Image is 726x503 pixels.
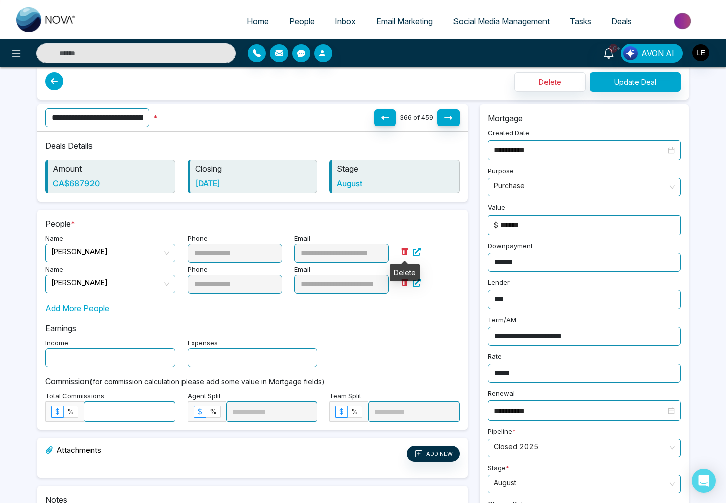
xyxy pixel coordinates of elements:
span: Closed 2025 [494,439,675,457]
img: User Avatar [692,44,709,61]
label: Value [488,203,505,215]
small: (for commission calculation please add some value in Mortgage fields) [89,377,325,386]
label: Term/AM [488,315,516,327]
span: % [351,407,358,416]
label: Email [294,265,310,275]
a: 10+ [597,44,621,61]
label: Downpayment [488,241,533,253]
a: Home [237,12,279,31]
span: Inbox [335,16,356,26]
p: Deals Details [45,140,460,152]
span: Home [247,16,269,26]
span: AVON AI [641,47,674,59]
label: Lender [488,278,510,290]
label: Agent Split [188,391,221,401]
label: Renewal [488,389,515,401]
label: Income [45,338,68,348]
a: Inbox [325,12,366,31]
div: Delete [390,264,420,281]
img: Nova CRM Logo [16,7,76,32]
label: Phone [188,265,208,275]
p: Commission [45,375,460,387]
span: August [494,475,675,493]
label: Created Date [488,128,529,140]
label: Purpose [488,166,514,178]
span: $ [55,407,60,416]
p: People [45,218,460,230]
span: Add More People [45,302,109,314]
label: Team Split [329,391,361,401]
button: Update Deal [590,72,681,92]
a: Tasks [560,12,601,31]
a: Email Marketing [366,12,443,31]
label: Stage [488,463,509,475]
button: ADD NEW [407,446,460,462]
p: Amount [53,163,170,175]
label: Email [294,234,310,244]
a: Social Media Management [443,12,560,31]
span: Deals [611,16,632,26]
span: Tasks [570,16,591,26]
h6: August [337,179,454,188]
p: Closing [195,163,312,175]
p: Earnings [45,322,460,334]
button: Delete [514,72,586,92]
label: Pipeline [488,427,516,439]
span: 10+ [609,44,618,53]
span: Email Marketing [376,16,433,26]
span: % [210,407,217,416]
button: AVON AI [621,44,683,63]
div: Open Intercom Messenger [692,469,716,493]
label: Name [45,265,63,275]
label: Phone [188,234,208,244]
p: Stage [337,163,454,175]
span: $ [339,407,344,416]
a: Deals [601,12,642,31]
span: Purchase [494,178,675,196]
span: $ [198,407,202,416]
p: Mortgage [488,112,681,124]
img: Lead Flow [623,46,638,60]
label: Total Commissions [45,391,104,401]
img: Market-place.gif [647,10,720,32]
h6: CA$ 687920 [53,179,170,188]
label: Rate [488,352,502,364]
span: People [289,16,315,26]
h6: Attachments [45,446,101,458]
span: Social Media Management [453,16,550,26]
span: 366 of 459 [400,113,433,121]
label: Name [45,234,63,244]
a: People [279,12,325,31]
span: % [67,407,74,416]
label: Expenses [188,338,218,348]
h6: [DATE] [195,179,312,188]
